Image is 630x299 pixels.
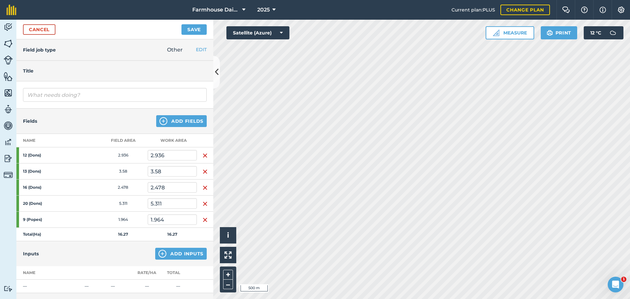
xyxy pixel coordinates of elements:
td: 2.478 [98,180,148,196]
img: svg+xml;base64,PD94bWwgdmVyc2lvbj0iMS4wIiBlbmNvZGluZz0idXRmLTgiPz4KPCEtLSBHZW5lcmF0b3I6IEFkb2JlIE... [4,286,13,292]
img: svg+xml;base64,PHN2ZyB4bWxucz0iaHR0cDovL3d3dy53My5vcmcvMjAwMC9zdmciIHdpZHRoPSIxNiIgaGVpZ2h0PSIyNC... [202,216,208,224]
a: Cancel [23,24,55,35]
img: svg+xml;base64,PHN2ZyB4bWxucz0iaHR0cDovL3d3dy53My5vcmcvMjAwMC9zdmciIHdpZHRoPSIxNyIgaGVpZ2h0PSIxNy... [599,6,606,14]
th: Name [16,134,98,147]
th: Field Area [98,134,148,147]
span: i [227,231,229,239]
td: — [159,280,197,293]
th: Total [159,266,197,280]
td: — [82,280,108,293]
th: Rate/ Ha [135,266,159,280]
h4: Field job type [23,46,56,53]
span: 1 [621,277,626,282]
button: Print [541,26,577,39]
td: — [108,280,135,293]
button: – [223,280,233,289]
img: svg+xml;base64,PHN2ZyB4bWxucz0iaHR0cDovL3d3dy53My5vcmcvMjAwMC9zdmciIHdpZHRoPSIxOSIgaGVpZ2h0PSIyNC... [547,29,553,37]
button: Measure [486,26,534,39]
button: Satellite (Azure) [226,26,289,39]
button: Save [181,24,207,35]
strong: 9 (Popes) [23,217,74,222]
td: — [135,280,159,293]
a: Change plan [500,5,550,15]
img: svg+xml;base64,PHN2ZyB4bWxucz0iaHR0cDovL3d3dy53My5vcmcvMjAwMC9zdmciIHdpZHRoPSIxNiIgaGVpZ2h0PSIyNC... [202,200,208,208]
img: A cog icon [617,7,625,13]
img: svg+xml;base64,PHN2ZyB4bWxucz0iaHR0cDovL3d3dy53My5vcmcvMjAwMC9zdmciIHdpZHRoPSIxNiIgaGVpZ2h0PSIyNC... [202,184,208,192]
img: Ruler icon [493,30,499,36]
img: svg+xml;base64,PHN2ZyB4bWxucz0iaHR0cDovL3d3dy53My5vcmcvMjAwMC9zdmciIHdpZHRoPSIxNiIgaGVpZ2h0PSIyNC... [202,168,208,176]
button: EDIT [196,46,207,53]
strong: 20 (Dons) [23,201,74,206]
strong: 16.27 [167,232,177,237]
img: svg+xml;base64,PD94bWwgdmVyc2lvbj0iMS4wIiBlbmNvZGluZz0idXRmLTgiPz4KPCEtLSBHZW5lcmF0b3I6IEFkb2JlIE... [4,137,13,147]
span: Current plan : PLUS [451,6,495,13]
img: svg+xml;base64,PD94bWwgdmVyc2lvbj0iMS4wIiBlbmNvZGluZz0idXRmLTgiPz4KPCEtLSBHZW5lcmF0b3I6IEFkb2JlIE... [4,170,13,180]
td: 3.58 [98,163,148,180]
img: svg+xml;base64,PD94bWwgdmVyc2lvbj0iMS4wIiBlbmNvZGluZz0idXRmLTgiPz4KPCEtLSBHZW5lcmF0b3I6IEFkb2JlIE... [4,55,13,65]
td: — [16,280,82,293]
img: svg+xml;base64,PHN2ZyB4bWxucz0iaHR0cDovL3d3dy53My5vcmcvMjAwMC9zdmciIHdpZHRoPSIxNCIgaGVpZ2h0PSIyNC... [159,117,167,125]
img: svg+xml;base64,PD94bWwgdmVyc2lvbj0iMS4wIiBlbmNvZGluZz0idXRmLTgiPz4KPCEtLSBHZW5lcmF0b3I6IEFkb2JlIE... [4,104,13,114]
strong: 13 (Dons) [23,169,74,174]
span: 2025 [257,6,270,14]
strong: 16.27 [118,232,128,237]
strong: Total ( Ha ) [23,232,41,237]
button: + [223,270,233,280]
h4: Title [23,67,207,75]
button: 12 °C [584,26,623,39]
td: 1.964 [98,212,148,228]
img: svg+xml;base64,PD94bWwgdmVyc2lvbj0iMS4wIiBlbmNvZGluZz0idXRmLTgiPz4KPCEtLSBHZW5lcmF0b3I6IEFkb2JlIE... [4,121,13,131]
img: svg+xml;base64,PD94bWwgdmVyc2lvbj0iMS4wIiBlbmNvZGluZz0idXRmLTgiPz4KPCEtLSBHZW5lcmF0b3I6IEFkb2JlIE... [4,154,13,163]
td: 5.311 [98,196,148,212]
img: Four arrows, one pointing top left, one top right, one bottom right and the last bottom left [224,251,232,259]
span: Other [167,47,183,53]
button: Add Fields [156,115,207,127]
img: svg+xml;base64,PHN2ZyB4bWxucz0iaHR0cDovL3d3dy53My5vcmcvMjAwMC9zdmciIHdpZHRoPSIxNCIgaGVpZ2h0PSIyNC... [158,250,166,258]
h4: Inputs [23,250,39,257]
strong: 16 (Dons) [23,185,74,190]
td: 2.936 [98,147,148,163]
span: 12 ° C [590,26,601,39]
img: svg+xml;base64,PHN2ZyB4bWxucz0iaHR0cDovL3d3dy53My5vcmcvMjAwMC9zdmciIHdpZHRoPSI1NiIgaGVpZ2h0PSI2MC... [4,72,13,81]
img: svg+xml;base64,PD94bWwgdmVyc2lvbj0iMS4wIiBlbmNvZGluZz0idXRmLTgiPz4KPCEtLSBHZW5lcmF0b3I6IEFkb2JlIE... [4,22,13,32]
img: A question mark icon [580,7,588,13]
img: svg+xml;base64,PHN2ZyB4bWxucz0iaHR0cDovL3d3dy53My5vcmcvMjAwMC9zdmciIHdpZHRoPSI1NiIgaGVpZ2h0PSI2MC... [4,39,13,49]
img: svg+xml;base64,PD94bWwgdmVyc2lvbj0iMS4wIiBlbmNvZGluZz0idXRmLTgiPz4KPCEtLSBHZW5lcmF0b3I6IEFkb2JlIE... [606,26,619,39]
input: What needs doing? [23,88,207,102]
img: svg+xml;base64,PHN2ZyB4bWxucz0iaHR0cDovL3d3dy53My5vcmcvMjAwMC9zdmciIHdpZHRoPSI1NiIgaGVpZ2h0PSI2MC... [4,88,13,98]
button: Add Inputs [155,248,207,260]
img: Two speech bubbles overlapping with the left bubble in the forefront [562,7,570,13]
button: i [220,227,236,244]
strong: 12 (Dons) [23,153,74,158]
th: Name [16,266,82,280]
h4: Fields [23,117,37,125]
img: fieldmargin Logo [7,5,16,15]
iframe: Intercom live chat [608,277,623,292]
span: Farmhouse Dairy Co. [192,6,240,14]
img: svg+xml;base64,PHN2ZyB4bWxucz0iaHR0cDovL3d3dy53My5vcmcvMjAwMC9zdmciIHdpZHRoPSIxNiIgaGVpZ2h0PSIyNC... [202,152,208,160]
th: Work area [148,134,197,147]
